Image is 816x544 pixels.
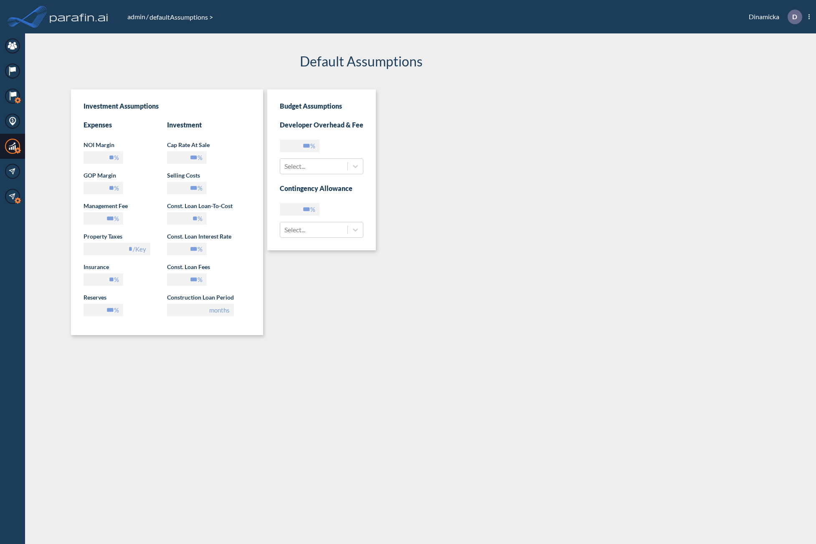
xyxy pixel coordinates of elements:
label: % [310,205,315,214]
img: logo [48,8,110,25]
li: / [127,12,149,22]
h3: Budget Assumptions [280,102,363,110]
label: % [198,275,203,284]
h3: Investment [167,121,251,129]
h2: Default Assumptions [71,53,651,69]
a: admin [127,13,146,20]
label: % [310,142,315,150]
p: D [792,13,797,20]
label: Reserves [84,293,106,302]
label: Const. Loan Interest Rate [167,232,231,241]
label: % [114,306,119,314]
label: months [209,306,230,314]
h3: Investment Assumptions [84,102,251,110]
label: GOP Margin [84,171,116,180]
h3: Contingency Allowance [280,184,363,193]
label: % [114,153,119,162]
label: Construction Loan Period [167,293,234,302]
label: % [114,184,119,192]
span: defaultAssumptions > [149,13,214,21]
h3: Developer Overhead & Fee [280,121,363,129]
label: % [198,153,203,162]
label: NOI Margin [84,141,114,149]
label: Selling Costs [167,171,200,180]
div: Select... [284,225,343,235]
label: Management Fee [84,202,128,210]
label: Const. Loan Loan-to-Cost [167,202,233,210]
label: Property Taxes [84,232,122,241]
label: Insurance [84,263,109,271]
label: % [198,184,203,192]
label: % [114,275,119,284]
label: % [198,245,203,253]
label: Cap Rate at Sale [167,141,210,149]
label: % [198,214,203,223]
div: Dinamicka [736,10,810,24]
h3: Expenses [84,121,167,129]
label: Const. Loan Fees [167,263,210,271]
label: % [114,214,119,223]
label: /key [133,245,146,253]
div: Select... [284,161,343,171]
